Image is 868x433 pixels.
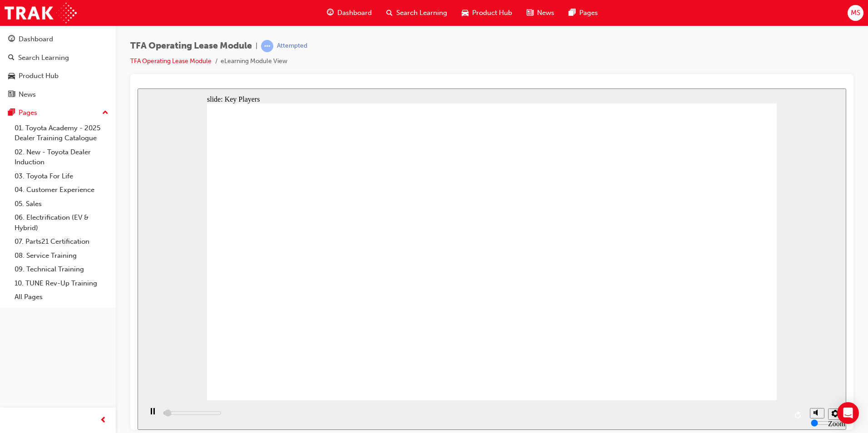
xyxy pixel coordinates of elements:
a: pages-iconPages [562,4,605,22]
span: Dashboard [337,8,372,18]
span: Pages [579,8,598,18]
a: Dashboard [4,31,112,48]
a: All Pages [11,290,112,304]
img: Trak [5,3,77,23]
button: Pages [4,104,112,121]
span: MS [851,8,860,18]
span: news-icon [8,91,15,99]
span: news-icon [527,7,533,19]
button: DashboardSearch LearningProduct HubNews [4,29,112,104]
li: eLearning Module View [221,56,287,67]
div: Product Hub [19,71,59,81]
div: Search Learning [18,53,69,63]
div: misc controls [668,312,704,341]
a: news-iconNews [519,4,562,22]
a: 05. Sales [11,197,112,211]
label: Zoom to fit [690,331,708,355]
a: Product Hub [4,68,112,84]
button: MS [848,5,863,21]
div: playback controls [5,312,668,341]
span: TFA Operating Lease Module [130,41,252,51]
div: Pages [19,108,37,118]
span: pages-icon [569,7,576,19]
span: | [256,41,257,51]
a: 08. Service Training [11,249,112,263]
span: Search Learning [396,8,447,18]
a: 03. Toyota For Life [11,169,112,183]
div: Open Intercom Messenger [837,402,859,424]
a: 02. New - Toyota Dealer Induction [11,145,112,169]
a: 10. TUNE Rev-Up Training [11,276,112,290]
span: search-icon [386,7,393,19]
a: TFA Operating Lease Module [130,57,212,65]
span: up-icon [102,107,108,119]
button: Pause (Ctrl+Alt+P) [5,319,20,335]
span: News [537,8,554,18]
span: prev-icon [100,415,107,426]
span: car-icon [462,7,469,19]
a: News [4,86,112,103]
input: slide progress [25,321,84,328]
button: Replay (Ctrl+Alt+R) [654,320,668,334]
span: car-icon [8,72,15,80]
button: Settings [690,320,705,331]
span: pages-icon [8,109,15,117]
a: 09. Technical Training [11,262,112,276]
span: learningRecordVerb_ATTEMPT-icon [261,40,273,52]
div: News [19,89,36,100]
a: 01. Toyota Academy - 2025 Dealer Training Catalogue [11,121,112,145]
span: search-icon [8,54,15,62]
a: guage-iconDashboard [320,4,379,22]
div: Dashboard [19,34,53,44]
span: Product Hub [472,8,512,18]
a: 06. Electrification (EV & Hybrid) [11,211,112,235]
a: car-iconProduct Hub [454,4,519,22]
span: guage-icon [8,35,15,44]
a: search-iconSearch Learning [379,4,454,22]
a: Search Learning [4,49,112,66]
input: volume [673,331,732,338]
button: Unmute (Ctrl+Alt+M) [672,320,687,330]
a: 07. Parts21 Certification [11,235,112,249]
a: 04. Customer Experience [11,183,112,197]
span: guage-icon [327,7,334,19]
div: Attempted [277,42,307,50]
